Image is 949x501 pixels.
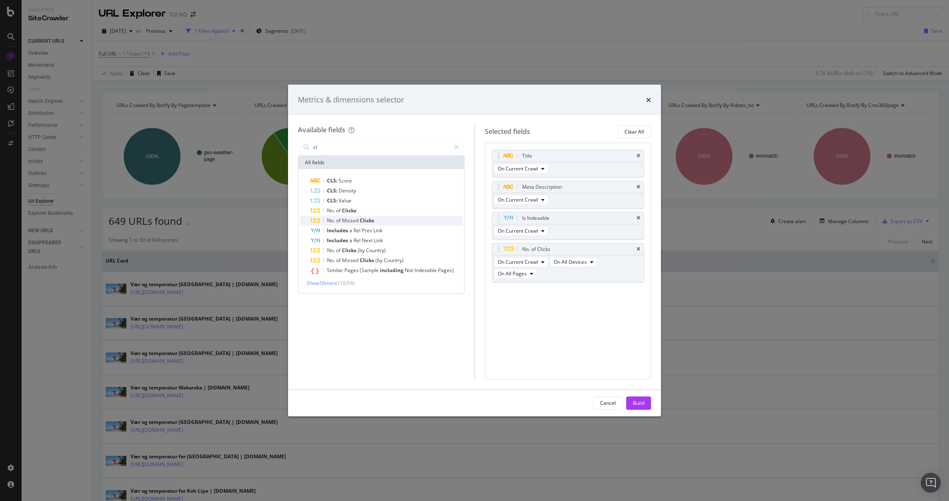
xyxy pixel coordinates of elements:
div: Open Intercom Messenger [921,473,941,493]
span: Not [405,267,414,274]
button: Build [626,396,651,410]
button: On All Pages [494,269,537,279]
span: CLS: [327,197,339,204]
span: Show 10 more [307,280,337,287]
div: modal [288,85,661,416]
button: Clear All [617,125,651,139]
span: Rel [353,227,362,234]
button: On Current Crawl [494,257,548,267]
span: Prev [362,227,373,234]
span: Includes [327,237,349,244]
span: a [349,237,353,244]
input: Search by field name [312,141,450,153]
span: Country) [384,257,404,264]
span: Country) [366,247,386,254]
button: On Current Crawl [494,164,548,174]
span: Includes [327,227,349,234]
span: On Current Crawl [498,227,538,234]
span: CLS: [327,177,339,184]
div: times [637,247,640,252]
span: including [380,267,405,274]
span: No. [327,247,336,254]
span: No. [327,217,336,224]
div: No. of ClickstimesOn Current CrawlOn All DevicesOn All Pages [492,243,644,282]
span: CLS: [327,187,339,194]
span: Density [339,187,356,194]
div: Build [633,399,644,406]
div: Selected fields [485,127,530,136]
button: Cancel [593,396,623,410]
button: On Current Crawl [494,195,548,205]
span: Score [339,177,352,184]
div: times [637,153,640,158]
span: Clicks [342,247,358,254]
div: Metrics & dimensions selector [298,95,404,105]
span: Clicks [342,207,356,214]
span: On All Pages [498,270,527,277]
span: (by [375,257,384,264]
div: times [646,95,651,105]
span: On Current Crawl [498,258,538,265]
div: times [637,185,640,190]
div: Available fields [298,125,345,134]
span: Next [362,237,374,244]
span: Link [373,227,383,234]
span: a [349,227,353,234]
div: Is IndexabletimesOn Current Crawl [492,212,644,240]
span: No. [327,207,336,214]
span: Indexable [414,267,438,274]
button: On All Devices [550,257,597,267]
span: Link [374,237,383,244]
span: Clicks [360,217,374,224]
div: Meta DescriptiontimesOn Current Crawl [492,181,644,209]
span: On Current Crawl [498,196,538,203]
span: of [336,207,342,214]
div: Meta Description [522,183,562,191]
span: of [336,217,342,224]
span: On All Devices [554,258,587,265]
span: ( 10 / 54 ) [338,280,355,287]
span: (by [358,247,366,254]
span: Similar [327,267,344,274]
span: Clicks [360,257,375,264]
span: (Sample [360,267,380,274]
span: Rel [353,237,362,244]
span: Pages [344,267,360,274]
span: Pages) [438,267,454,274]
span: No. [327,257,336,264]
span: Missed [342,257,360,264]
div: Cancel [600,399,616,406]
div: Title [522,152,532,160]
span: Missed [342,217,360,224]
div: Clear All [625,128,644,135]
div: times [637,216,640,221]
span: of [336,257,342,264]
div: All fields [298,156,464,169]
span: On Current Crawl [498,165,538,172]
span: Value [339,197,351,204]
span: of [336,247,342,254]
div: Is Indexable [522,214,550,222]
div: TitletimesOn Current Crawl [492,150,644,178]
button: On Current Crawl [494,226,548,236]
div: No. of Clicks [522,245,550,253]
